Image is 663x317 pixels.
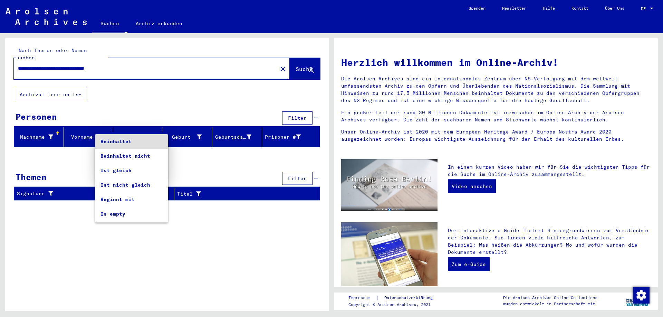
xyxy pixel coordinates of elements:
span: Beginnt mit [100,192,163,207]
span: Beinhaltet nicht [100,149,163,163]
span: Ist gleich [100,163,163,178]
span: Beinhaltet [100,134,163,149]
span: Ist nicht gleich [100,178,163,192]
img: Zustimmung ändern [633,287,650,304]
div: Zustimmung ändern [633,287,649,303]
span: Is not empty [100,221,163,236]
span: Is empty [100,207,163,221]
